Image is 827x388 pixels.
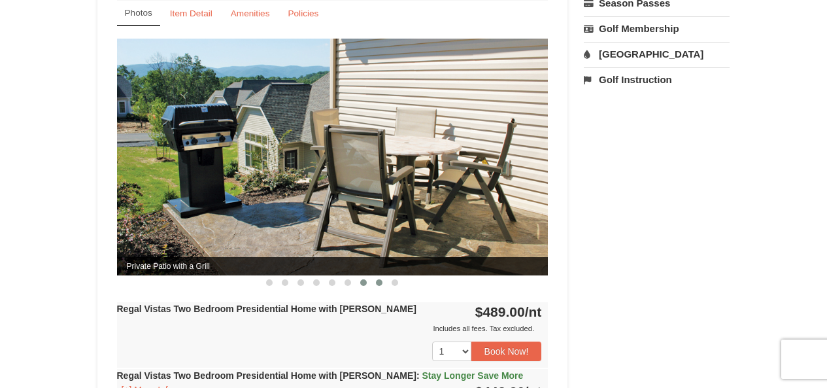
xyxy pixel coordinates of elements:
[161,1,221,26] a: Item Detail
[125,8,152,18] small: Photos
[117,370,524,381] strong: Regal Vistas Two Bedroom Presidential Home with [PERSON_NAME]
[170,9,212,18] small: Item Detail
[416,370,420,381] span: :
[584,42,730,66] a: [GEOGRAPHIC_DATA]
[584,67,730,92] a: Golf Instruction
[117,304,416,314] strong: Regal Vistas Two Bedroom Presidential Home with [PERSON_NAME]
[475,304,542,319] strong: $489.00
[525,304,542,319] span: /nt
[584,16,730,41] a: Golf Membership
[288,9,318,18] small: Policies
[471,342,542,361] button: Book Now!
[117,322,542,335] div: Includes all fees. Tax excluded.
[231,9,270,18] small: Amenities
[422,370,524,381] span: Stay Longer Save More
[222,1,278,26] a: Amenities
[117,1,160,26] a: Photos
[117,39,549,275] img: Private Patio with a Grill
[117,257,549,275] span: Private Patio with a Grill
[279,1,327,26] a: Policies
